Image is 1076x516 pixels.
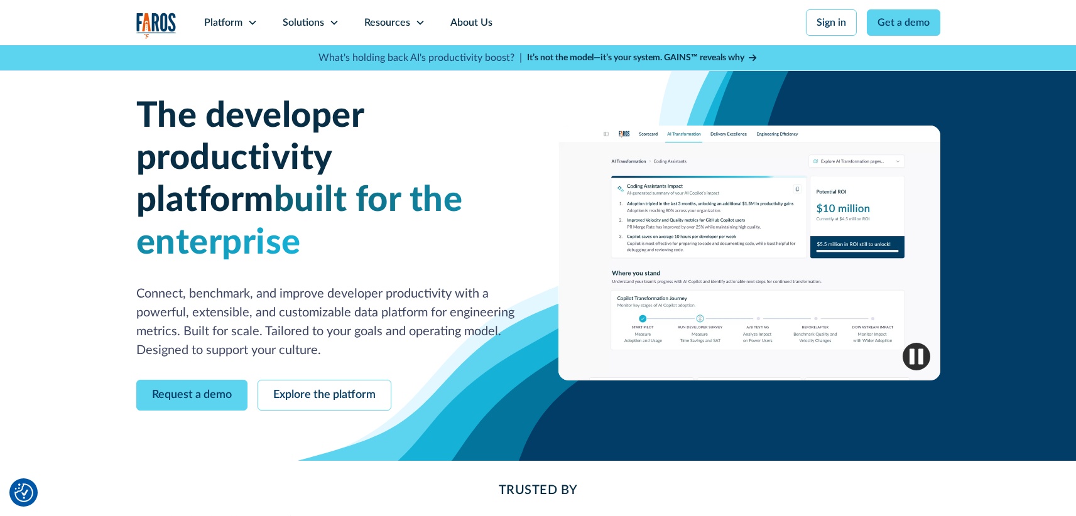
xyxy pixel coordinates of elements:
[136,13,177,38] a: home
[136,95,518,264] h1: The developer productivity platform
[136,13,177,38] img: Logo of the analytics and reporting company Faros.
[136,183,463,260] span: built for the enterprise
[867,9,940,36] a: Get a demo
[14,483,33,502] button: Cookie Settings
[318,50,522,65] p: What's holding back AI's productivity boost? |
[14,483,33,502] img: Revisit consent button
[364,15,410,30] div: Resources
[237,481,840,500] h2: Trusted By
[806,9,857,36] a: Sign in
[527,53,744,62] strong: It’s not the model—it’s your system. GAINS™ reveals why
[903,343,930,370] img: Pause video
[283,15,324,30] div: Solutions
[527,51,758,65] a: It’s not the model—it’s your system. GAINS™ reveals why
[204,15,242,30] div: Platform
[258,380,391,411] a: Explore the platform
[136,284,518,360] p: Connect, benchmark, and improve developer productivity with a powerful, extensible, and customiza...
[136,380,247,411] a: Request a demo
